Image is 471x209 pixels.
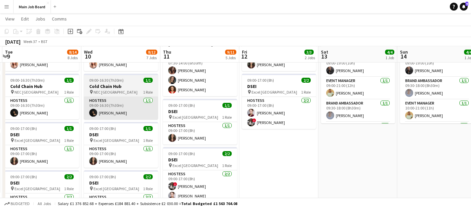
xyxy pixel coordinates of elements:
span: NEC [GEOGRAPHIC_DATA] [15,90,59,95]
span: 1 Role [143,186,153,191]
span: 8/12 [146,50,157,55]
span: 09:00-17:00 (8h) [89,174,116,179]
span: Excel [GEOGRAPHIC_DATA] [15,138,60,143]
app-card-role: Hostess1/109:00-17:00 (8h)[PERSON_NAME] [163,122,237,145]
span: 1 Role [143,138,153,143]
span: Excel [GEOGRAPHIC_DATA] [173,163,218,168]
span: View [5,16,15,22]
span: Budgeted [11,201,30,206]
div: 1 Job [385,55,394,60]
app-job-card: 09:00-16:30 (7h30m)1/1Cold Chain Hub NEC [GEOGRAPHIC_DATA]1 RoleHostess1/109:00-16:30 (7h30m)[PER... [5,74,79,119]
span: 8/14 [67,50,78,55]
button: Budgeted [3,200,31,207]
span: Thu [163,49,171,55]
span: Week 37 [22,39,38,44]
div: 5 Jobs [225,55,236,60]
h3: DSEI [84,180,158,186]
span: 1/1 [64,126,74,131]
a: Edit [19,15,31,23]
div: 8 Jobs [67,55,78,60]
span: 1/1 [143,78,153,83]
span: 2/2 [222,151,232,156]
h3: DSEI [242,83,316,89]
span: Excel [GEOGRAPHIC_DATA] [252,90,297,95]
app-job-card: 09:00-17:00 (8h)2/2DSEI Excel [GEOGRAPHIC_DATA]1 RoleHostess2/209:00-17:00 (8h)![PERSON_NAME][PER... [163,147,237,202]
span: All jobs [36,201,52,206]
a: View [3,15,17,23]
h3: Cold Chain Hub [84,83,158,89]
span: 2/2 [143,174,153,179]
app-job-card: 09:00-17:00 (8h)1/1DSEI Excel [GEOGRAPHIC_DATA]1 RoleHostess1/109:00-17:00 (8h)[PERSON_NAME] [84,122,158,168]
h3: DSEI [5,132,79,138]
app-card-role: Hostess1/109:00-17:00 (8h)[PERSON_NAME] [5,145,79,168]
span: 1 Role [64,186,74,191]
app-job-card: 09:00-16:30 (7h30m)1/1Cold Chain Hub NEC [GEOGRAPHIC_DATA]1 RoleHostess1/109:00-16:30 (7h30m)[PER... [84,74,158,119]
span: ! [252,118,256,122]
a: 9 [460,3,468,11]
h3: DSEI [163,157,237,163]
div: 7 Jobs [146,55,157,60]
span: ! [173,182,177,186]
span: 11 [162,53,171,60]
app-job-card: 09:00-21:00 (12h)4/4Women's Rugby World Cup - Fan Zone [GEOGRAPHIC_DATA]4 RolesStage Manager1/109... [321,25,395,123]
app-card-role: Brand Ambassador1/109:30-18:00 (8h30m)[PERSON_NAME] [321,100,395,122]
app-card-role: Hostess2/209:00-17:00 (8h)[PERSON_NAME]![PERSON_NAME] [242,97,316,129]
span: 09:00-17:00 (8h) [168,103,195,108]
a: Comms [49,15,69,23]
span: Excel [GEOGRAPHIC_DATA] [94,186,139,191]
span: Excel [GEOGRAPHIC_DATA] [15,186,60,191]
app-job-card: 09:00-17:00 (8h)1/1DSEI Excel [GEOGRAPHIC_DATA]1 RoleHostess1/109:00-17:00 (8h)[PERSON_NAME] [5,122,79,168]
span: 1/1 [143,126,153,131]
span: Total Budgeted £1 563 764.08 [181,201,237,206]
span: 9 [465,2,468,6]
span: 09:00-17:00 (8h) [247,78,274,83]
app-card-role: Hostess1/109:00-16:30 (7h30m)[PERSON_NAME] [5,97,79,119]
span: 09:00-17:00 (8h) [10,126,37,131]
button: Main Job Board [14,0,51,13]
div: 2 Jobs [305,55,315,60]
span: Excel [GEOGRAPHIC_DATA] [173,115,218,120]
span: 4/4 [385,50,394,55]
span: 1/1 [64,78,74,83]
app-card-role: Brand Ambassador1/1 [321,122,395,145]
app-job-card: 09:00-17:00 (8h)1/1DSEI Excel [GEOGRAPHIC_DATA]1 RoleHostess1/109:00-17:00 (8h)[PERSON_NAME] [163,99,237,145]
span: 10 [83,53,93,60]
app-card-role: Stage Manager1/109:00-19:00 (10h)[PERSON_NAME] [321,55,395,77]
span: 09:00-17:00 (8h) [168,151,195,156]
div: 09:00-17:00 (8h)2/2DSEI Excel [GEOGRAPHIC_DATA]1 RoleHostess2/209:00-17:00 (8h)[PERSON_NAME]![PER... [242,74,316,129]
h3: Cold Chain Hub [5,83,79,89]
span: Fri [242,49,247,55]
span: 1 Role [222,163,232,168]
span: 1 Role [222,115,232,120]
app-card-role: Hostess1/109:00-16:30 (7h30m)[PERSON_NAME] [84,97,158,119]
span: NEC [GEOGRAPHIC_DATA] [94,90,137,95]
span: Sun [400,49,408,55]
div: Salary £1 376 852.68 + Expenses £184 881.40 + Subsistence £2 030.00 = [58,201,237,206]
span: Comms [52,16,67,22]
app-card-role: Hostess2/209:00-17:00 (8h)![PERSON_NAME][PERSON_NAME] [163,170,237,202]
span: 1 Role [64,138,74,143]
span: Excel [GEOGRAPHIC_DATA] [94,138,139,143]
h3: DSEI [163,108,237,114]
app-card-role: Hostess3/307:30-14:00 (6h30m)[PERSON_NAME][PERSON_NAME][PERSON_NAME] [163,55,237,96]
span: 09:00-16:30 (7h30m) [89,78,124,83]
h3: DSEI [5,180,79,186]
span: 1 Role [64,90,74,95]
span: 12 [241,53,247,60]
span: Tue [5,49,13,55]
h3: DSEI [84,132,158,138]
div: BST [41,39,48,44]
div: [DATE] [5,38,20,45]
span: Edit [21,16,29,22]
span: 9 [4,53,13,60]
a: Jobs [33,15,48,23]
span: 09:00-17:00 (8h) [10,174,37,179]
span: 13 [320,53,328,60]
span: 9/11 [225,50,236,55]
